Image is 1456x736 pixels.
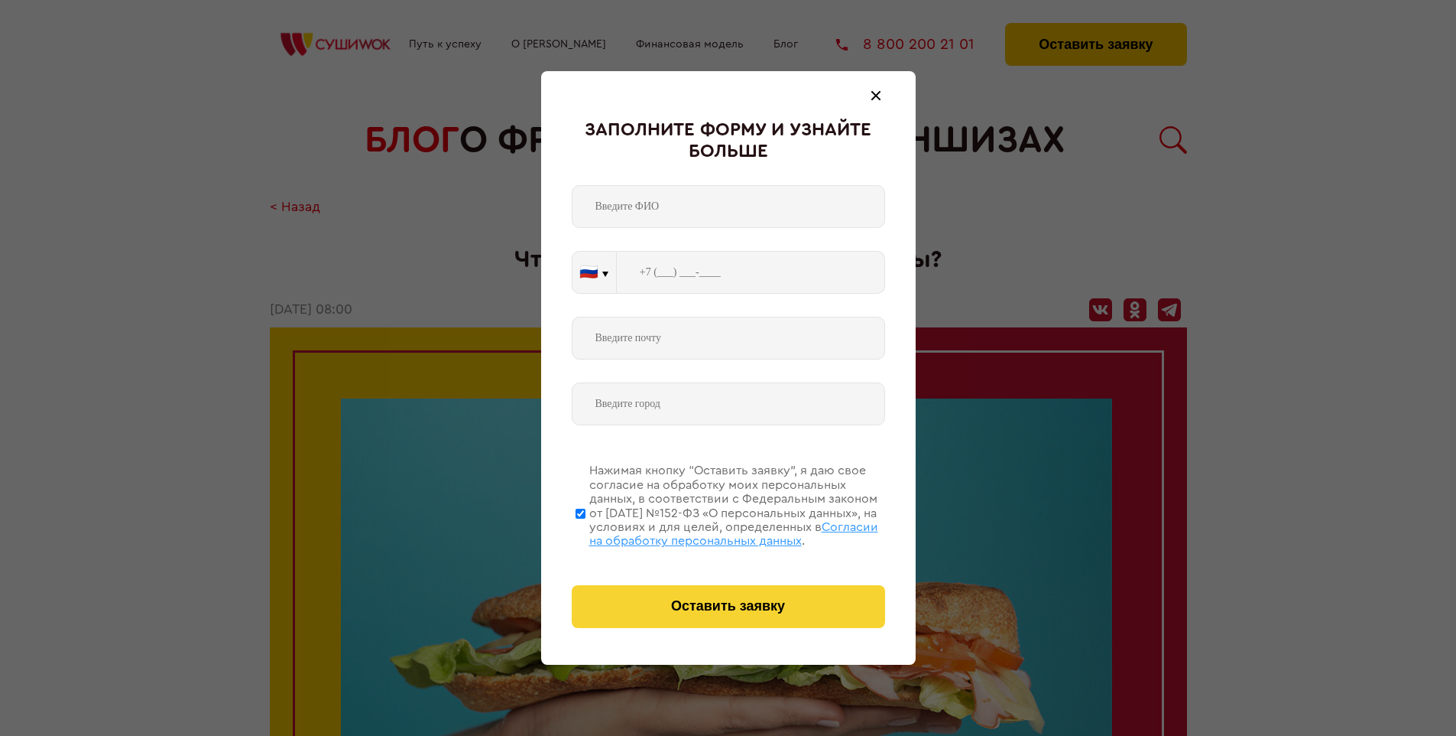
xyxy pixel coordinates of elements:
button: 🇷🇺 [572,252,616,293]
span: Согласии на обработку персональных данных [589,521,878,547]
div: Заполните форму и узнайте больше [572,120,885,162]
input: +7 (___) ___-____ [617,251,885,294]
button: Оставить заявку [572,585,885,628]
input: Введите ФИО [572,185,885,228]
input: Введите город [572,383,885,425]
div: Нажимая кнопку “Оставить заявку”, я даю свое согласие на обработку моих персональных данных, в со... [589,464,885,548]
input: Введите почту [572,317,885,360]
